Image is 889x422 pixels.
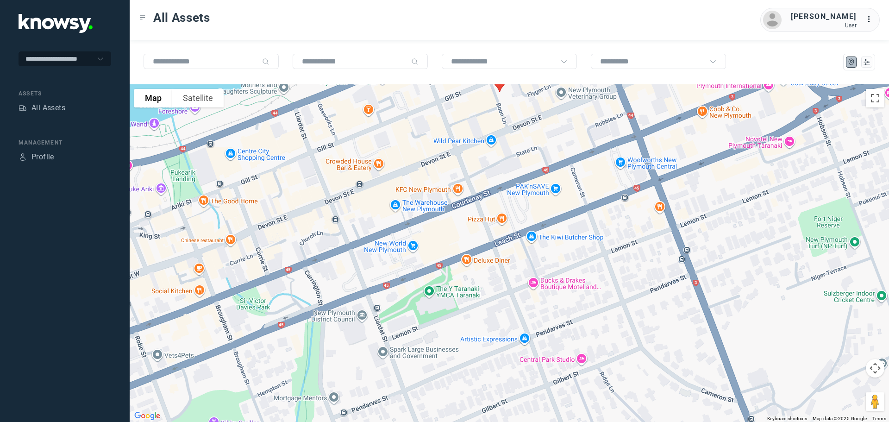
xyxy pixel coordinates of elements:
[19,151,54,163] a: ProfileProfile
[132,410,163,422] a: Open this area in Google Maps (opens a new window)
[866,89,884,107] button: Toggle fullscreen view
[847,58,856,66] div: Map
[866,14,877,25] div: :
[132,410,163,422] img: Google
[262,58,269,65] div: Search
[31,102,65,113] div: All Assets
[866,392,884,411] button: Drag Pegman onto the map to open Street View
[791,11,857,22] div: [PERSON_NAME]
[866,16,876,23] tspan: ...
[763,11,782,29] img: avatar.png
[872,416,886,421] a: Terms (opens in new tab)
[153,9,210,26] span: All Assets
[863,58,871,66] div: List
[19,139,111,147] div: Management
[19,104,27,112] div: Assets
[19,89,111,98] div: Assets
[19,153,27,161] div: Profile
[411,58,419,65] div: Search
[866,14,877,26] div: :
[19,102,65,113] a: AssetsAll Assets
[813,416,867,421] span: Map data ©2025 Google
[866,359,884,378] button: Map camera controls
[791,22,857,29] div: User
[172,89,224,107] button: Show satellite imagery
[134,89,172,107] button: Show street map
[31,151,54,163] div: Profile
[19,14,93,33] img: Application Logo
[139,14,146,21] div: Toggle Menu
[767,416,807,422] button: Keyboard shortcuts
